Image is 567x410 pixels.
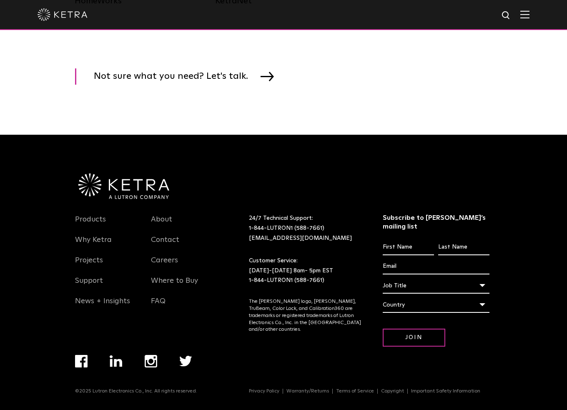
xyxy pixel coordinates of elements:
a: Where to Buy [151,276,198,295]
a: Careers [151,256,178,275]
p: 24/7 Technical Support: [249,214,362,243]
img: arrow [261,72,274,81]
a: FAQ [151,297,166,316]
div: Navigation Menu [151,214,214,316]
p: ©2025 Lutron Electronics Co., Inc. All rights reserved. [75,388,197,394]
a: News + Insights [75,297,130,316]
img: twitter [179,356,192,367]
a: Copyright [378,389,408,394]
input: Last Name [438,239,489,255]
img: Hamburger%20Nav.svg [520,10,529,18]
a: Contact [151,235,179,254]
a: Terms of Service [333,389,378,394]
input: First Name [383,239,434,255]
img: ketra-logo-2019-white [38,8,88,21]
img: search icon [501,10,512,21]
a: Privacy Policy [246,389,283,394]
div: Country [383,297,490,313]
div: Navigation Menu [249,388,492,394]
a: [EMAIL_ADDRESS][DOMAIN_NAME] [249,235,352,241]
img: linkedin [110,355,123,367]
div: Job Title [383,278,490,294]
div: Navigation Menu [75,355,214,388]
a: Products [75,215,106,234]
a: Not sure what you need? Let's talk. [75,68,284,85]
p: Customer Service: [DATE]-[DATE] 8am- 5pm EST [249,256,362,286]
div: Navigation Menu [75,214,138,316]
a: Important Safety Information [408,389,484,394]
p: The [PERSON_NAME] logo, [PERSON_NAME], TruBeam, Color Lock, and Calibration360 are trademarks or ... [249,298,362,333]
a: About [151,215,172,234]
h3: Subscribe to [PERSON_NAME]’s mailing list [383,214,490,231]
a: Why Ketra [75,235,112,254]
a: Support [75,276,103,295]
input: Join [383,329,445,347]
img: instagram [145,355,157,367]
a: Projects [75,256,103,275]
a: Warranty/Returns [283,389,333,394]
input: Email [383,259,490,274]
img: Ketra-aLutronCo_White_RGB [78,174,169,199]
span: Not sure what you need? Let's talk. [94,68,261,85]
a: 1-844-LUTRON1 (588-7661) [249,225,324,231]
a: 1-844-LUTRON1 (588-7661) [249,277,324,283]
img: facebook [75,355,88,367]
